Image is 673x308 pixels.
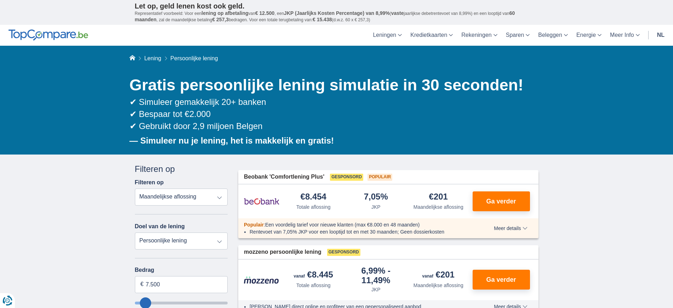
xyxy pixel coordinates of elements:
span: vaste [391,10,404,16]
span: Populair [367,174,392,181]
input: wantToBorrow [135,302,228,304]
div: Totale aflossing [296,282,331,289]
a: Home [130,55,135,61]
span: Gesponsord [327,249,360,256]
span: Gesponsord [330,174,363,181]
span: Persoonlijke lening [170,55,218,61]
p: Let op, geld lenen kost ook geld. [135,2,538,10]
div: JKP [371,286,381,293]
a: Rekeningen [457,25,501,46]
span: 60 maanden [135,10,515,22]
span: Populair [244,222,264,228]
a: nl [653,25,669,46]
span: JKP (Jaarlijks Kosten Percentage) van 8,99% [284,10,390,16]
p: Representatief voorbeeld: Voor een van , een ( jaarlijkse debetrentevoet van 8,99%) en een loopti... [135,10,538,23]
h1: Gratis persoonlijke lening simulatie in 30 seconden! [130,74,538,96]
img: TopCompare [8,29,88,41]
a: Kredietkaarten [406,25,457,46]
a: Sparen [502,25,534,46]
a: Energie [572,25,606,46]
li: Rentevoet van 7,05% JKP voor een looptijd tot en met 30 maanden; Geen dossierkosten [250,228,468,235]
a: Lening [144,55,161,61]
div: €201 [429,192,448,202]
span: mozzeno persoonlijke lening [244,248,321,256]
button: Ga verder [473,191,530,211]
div: 6,99% [348,267,405,285]
div: Maandelijkse aflossing [414,282,463,289]
div: JKP [371,203,381,211]
div: 7,05% [364,192,388,202]
span: Een voordelig tarief voor nieuwe klanten (max €8.000 en 48 maanden) [265,222,420,228]
label: Doel van de lening [135,223,185,230]
div: €8.445 [294,270,333,280]
span: € 15.438 [313,17,332,22]
label: Bedrag [135,267,228,273]
a: Meer Info [606,25,644,46]
div: €201 [422,270,455,280]
span: Beobank 'Comfortlening Plus' [244,173,324,181]
div: Filteren op [135,163,228,175]
div: Totale aflossing [296,203,331,211]
span: € [141,280,144,289]
label: Filteren op [135,179,164,186]
div: ✔ Simuleer gemakkelijk 20+ banken ✔ Bespaar tot €2.000 ✔ Gebruikt door 2,9 miljoen Belgen [130,96,538,133]
a: Leningen [369,25,406,46]
img: product.pl.alt Beobank [244,192,279,210]
span: Ga verder [486,198,516,205]
span: € 12.500 [255,10,275,16]
button: Meer details [489,225,532,231]
button: Ga verder [473,270,530,290]
img: product.pl.alt Mozzeno [244,276,279,284]
div: : [238,221,474,228]
a: Beleggen [534,25,572,46]
div: €8.454 [301,192,326,202]
div: Maandelijkse aflossing [414,203,463,211]
b: — Simuleer nu je lening, het is makkelijk en gratis! [130,136,334,145]
span: € 257,3 [212,17,229,22]
span: Ga verder [486,276,516,283]
span: lening op afbetaling [201,10,248,16]
span: Meer details [494,226,527,231]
